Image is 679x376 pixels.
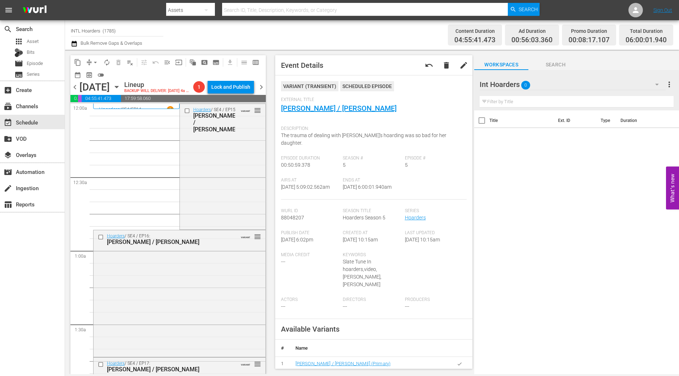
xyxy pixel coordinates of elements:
[281,104,397,113] a: [PERSON_NAME] / [PERSON_NAME]
[126,59,134,66] span: playlist_remove_outlined
[241,106,250,112] span: VARIANT
[70,95,78,102] span: 00:56:03.360
[185,55,199,69] span: Refresh All Search Blocks
[82,95,121,102] span: 04:55:41.473
[254,233,261,241] span: reorder
[665,80,674,89] span: more_vert
[14,59,23,68] span: Episode
[295,361,390,366] a: [PERSON_NAME] / [PERSON_NAME] (Primary)
[511,26,553,36] div: Ad Duration
[252,59,259,66] span: calendar_view_week_outlined
[281,178,339,183] span: Airs At
[27,71,40,78] span: Series
[97,71,104,79] span: toggle_off
[4,151,12,159] span: Overlays
[281,259,285,264] span: ---
[107,366,229,373] div: [PERSON_NAME] / [PERSON_NAME]
[101,57,113,68] span: Loop Content
[343,297,401,303] span: Directors
[405,208,463,214] span: Series
[14,70,23,79] span: Series
[4,86,12,95] span: Create
[343,156,401,161] span: Season #
[4,102,12,111] span: Channels
[4,25,12,34] span: Search
[124,89,190,93] div: BACKUP WILL DELIVER: [DATE] 4a (local)
[107,361,229,373] div: / SE4 / EP17:
[343,252,401,258] span: Keywords
[103,59,111,66] span: autorenew_outlined
[4,184,12,193] span: Ingestion
[14,48,23,57] div: Bits
[616,110,659,131] th: Duration
[653,7,672,13] a: Sign Out
[173,57,185,68] span: Update Metadata from Key Asset
[193,84,205,90] span: 1
[405,230,463,236] span: Last Updated
[131,107,141,112] p: EP14
[568,26,610,36] div: Promo Duration
[281,132,446,146] span: The trauma of dealing with [PERSON_NAME]'s hoarding was so bad for her daughter.
[281,97,463,103] span: External Title
[454,26,496,36] div: Content Duration
[241,233,250,239] span: VARIANT
[74,59,81,66] span: content_copy
[193,112,237,133] div: [PERSON_NAME] / [PERSON_NAME]
[4,6,13,14] span: menu
[79,81,110,93] div: [DATE]
[254,360,261,368] span: reorder
[254,233,261,240] button: reorder
[281,215,304,220] span: 88048207
[343,230,401,236] span: Created At
[454,36,496,44] span: 04:55:41.473
[405,156,463,161] span: Episode #
[442,61,451,70] span: delete
[4,118,12,127] span: Schedule
[99,106,120,112] a: Hoarders
[281,61,323,70] span: Event Details
[78,95,82,102] span: 00:08:17.107
[343,184,392,190] span: [DATE] 6:00:01.940am
[212,59,220,66] span: subtitles_outlined
[489,110,554,131] th: Title
[420,57,438,74] button: undo
[211,80,250,93] div: Lock and Publish
[72,57,83,68] span: Copy Lineup
[281,162,310,168] span: 00:50:59.378
[405,162,408,168] span: 5
[14,37,23,46] span: Asset
[27,38,39,45] span: Asset
[17,2,52,19] img: ans4CAIJ8jUAAAAAAAAAAAAAAAAAAAAAAAAgQb4GAAAAAAAAAAAAAAAAAAAAAAAAJMjXAAAAAAAAAAAAAAAAAAAAAAAAgAT5G...
[189,59,196,66] span: auto_awesome_motion_outlined
[4,168,12,176] span: Automation
[83,69,95,81] span: View Backup
[107,233,125,239] a: Hoarders
[568,36,610,44] span: 00:08:17.107
[508,3,540,16] button: Search
[281,252,339,258] span: Media Credit
[474,60,528,69] span: Workspaces
[164,59,171,66] span: menu_open
[193,107,211,112] a: Hoarders
[122,107,131,112] p: SE4 /
[281,325,339,333] span: Available Variants
[528,60,583,69] span: Search
[257,83,266,92] span: chevron_right
[519,3,538,16] span: Search
[626,36,667,44] span: 06:00:01.940
[343,237,378,242] span: [DATE] 10:15am
[425,61,433,70] span: Revert to Primary Episode
[343,259,381,287] span: Slate Tune In hoarders,video,[PERSON_NAME],[PERSON_NAME]
[343,208,401,214] span: Season Title
[4,135,12,143] span: VOD
[107,239,229,245] div: [PERSON_NAME] / [PERSON_NAME]
[405,237,440,242] span: [DATE] 10:15am
[193,107,237,133] div: / SE4 / EP15:
[343,178,401,183] span: Ends At
[281,237,313,242] span: [DATE] 6:02pm
[275,340,290,357] th: #
[596,110,616,131] th: Type
[665,76,674,93] button: more_vert
[241,360,250,366] span: VARIANT
[343,162,346,168] span: 5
